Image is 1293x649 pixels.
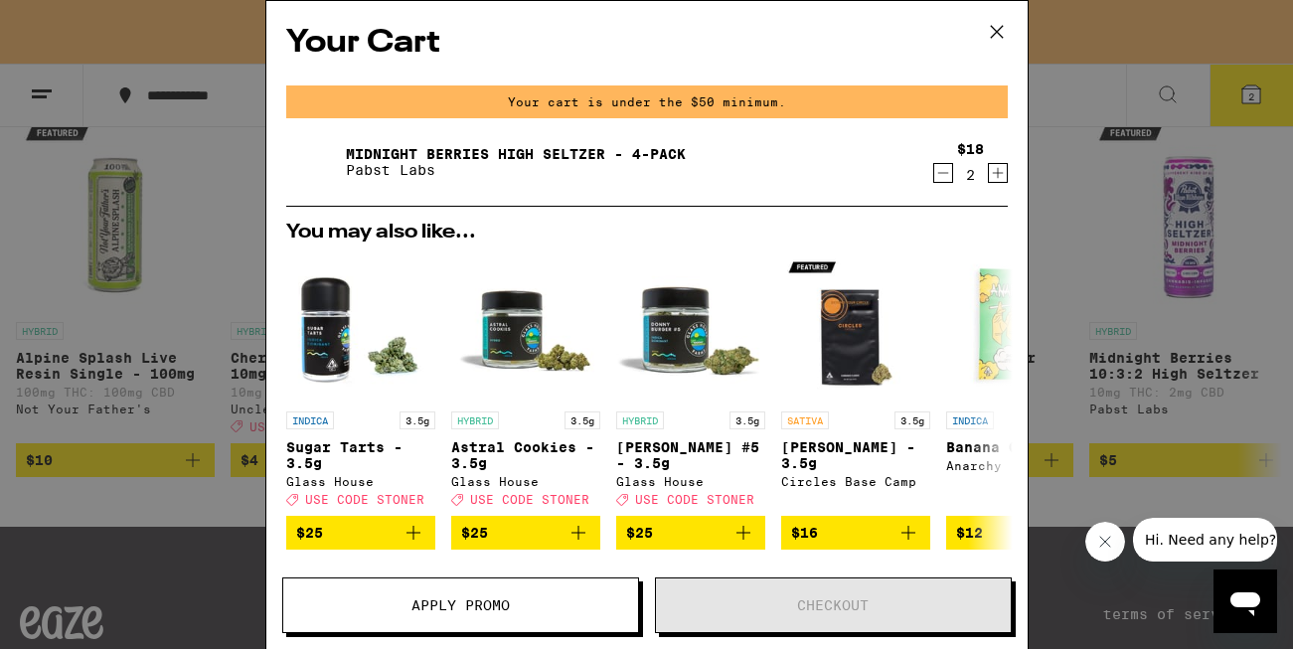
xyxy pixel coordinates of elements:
[791,525,818,541] span: $16
[797,598,869,612] span: Checkout
[286,252,435,516] a: Open page for Sugar Tarts - 3.5g from Glass House
[286,475,435,488] div: Glass House
[451,475,600,488] div: Glass House
[286,223,1008,243] h2: You may also like...
[781,411,829,429] p: SATIVA
[946,516,1095,550] button: Add to bag
[946,459,1095,472] div: Anarchy
[286,21,1008,66] h2: Your Cart
[616,516,765,550] button: Add to bag
[616,411,664,429] p: HYBRID
[451,252,600,516] a: Open page for Astral Cookies - 3.5g from Glass House
[946,252,1095,402] img: Anarchy - Banana OG - 3.5g
[451,411,499,429] p: HYBRID
[305,493,424,506] span: USE CODE STONER
[957,167,984,183] div: 2
[894,411,930,429] p: 3.5g
[655,577,1012,633] button: Checkout
[626,525,653,541] span: $25
[346,162,686,178] p: Pabst Labs
[616,475,765,488] div: Glass House
[729,411,765,429] p: 3.5g
[286,252,435,402] img: Glass House - Sugar Tarts - 3.5g
[946,439,1095,455] p: Banana OG - 3.5g
[781,252,930,516] a: Open page for Gush Rush - 3.5g from Circles Base Camp
[781,475,930,488] div: Circles Base Camp
[451,439,600,471] p: Astral Cookies - 3.5g
[781,516,930,550] button: Add to bag
[346,146,686,162] a: Midnight Berries High Seltzer - 4-pack
[451,252,600,402] img: Glass House - Astral Cookies - 3.5g
[282,577,639,633] button: Apply Promo
[296,525,323,541] span: $25
[781,252,930,402] img: Circles Base Camp - Gush Rush - 3.5g
[635,493,754,506] span: USE CODE STONER
[933,163,953,183] button: Decrement
[988,163,1008,183] button: Increment
[411,598,510,612] span: Apply Promo
[286,134,342,190] img: Midnight Berries High Seltzer - 4-pack
[286,439,435,471] p: Sugar Tarts - 3.5g
[1085,522,1125,562] iframe: Close message
[1213,569,1277,633] iframe: Button to launch messaging window
[470,493,589,506] span: USE CODE STONER
[616,439,765,471] p: [PERSON_NAME] #5 - 3.5g
[946,411,994,429] p: INDICA
[1133,518,1277,562] iframe: Message from company
[781,439,930,471] p: [PERSON_NAME] - 3.5g
[957,141,984,157] div: $18
[286,85,1008,118] div: Your cart is under the $50 minimum.
[616,252,765,516] a: Open page for Donny Burger #5 - 3.5g from Glass House
[956,525,983,541] span: $12
[286,516,435,550] button: Add to bag
[461,525,488,541] span: $25
[400,411,435,429] p: 3.5g
[946,252,1095,516] a: Open page for Banana OG - 3.5g from Anarchy
[565,411,600,429] p: 3.5g
[451,516,600,550] button: Add to bag
[616,252,765,402] img: Glass House - Donny Burger #5 - 3.5g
